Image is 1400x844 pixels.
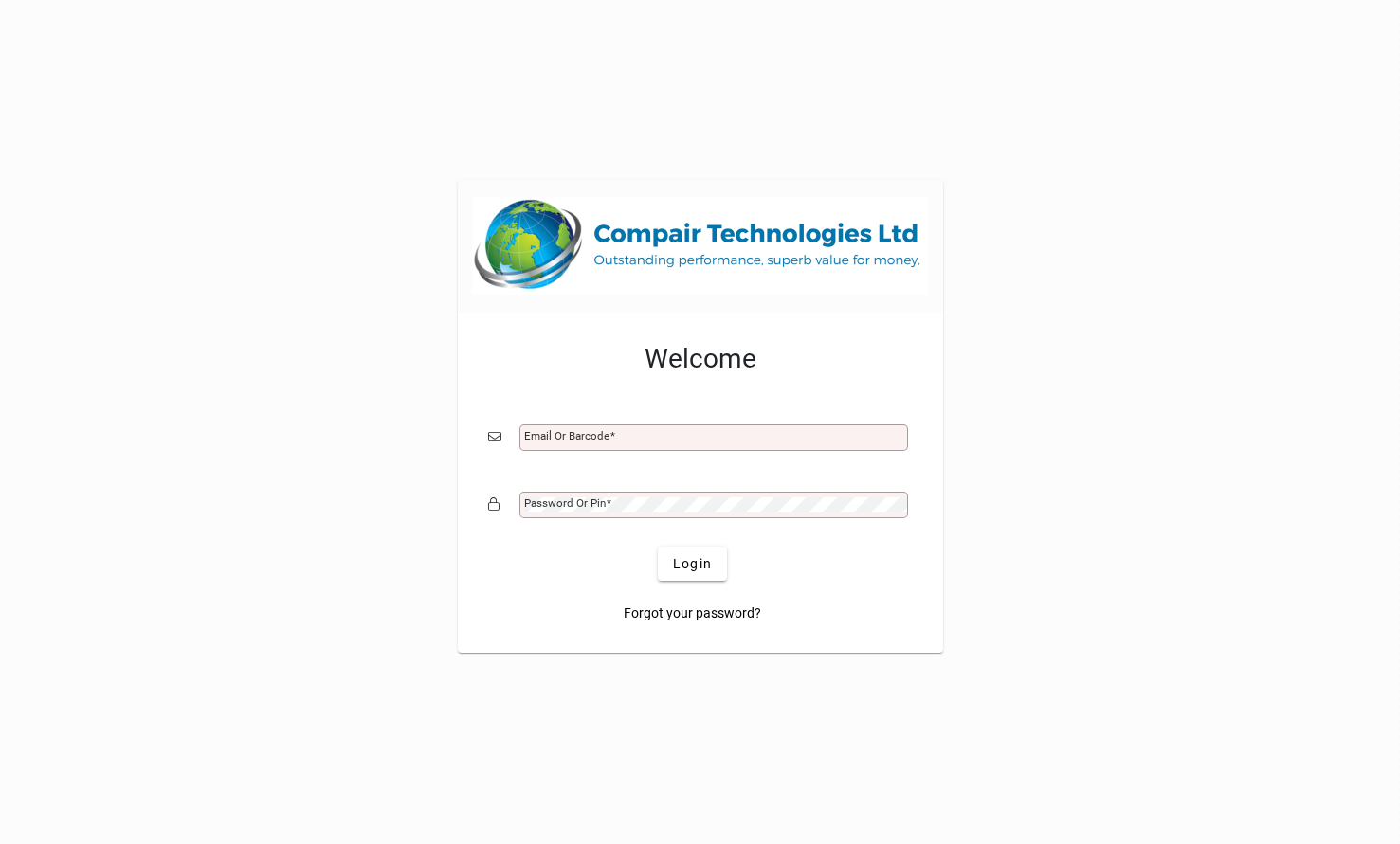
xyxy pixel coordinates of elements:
[658,547,727,581] button: Login
[616,596,769,630] a: Forgot your password?
[624,603,761,623] span: Forgot your password?
[524,429,609,442] mat-label: Email or Barcode
[488,343,913,375] h2: Welcome
[673,554,712,574] span: Login
[524,496,606,510] mat-label: Password or Pin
